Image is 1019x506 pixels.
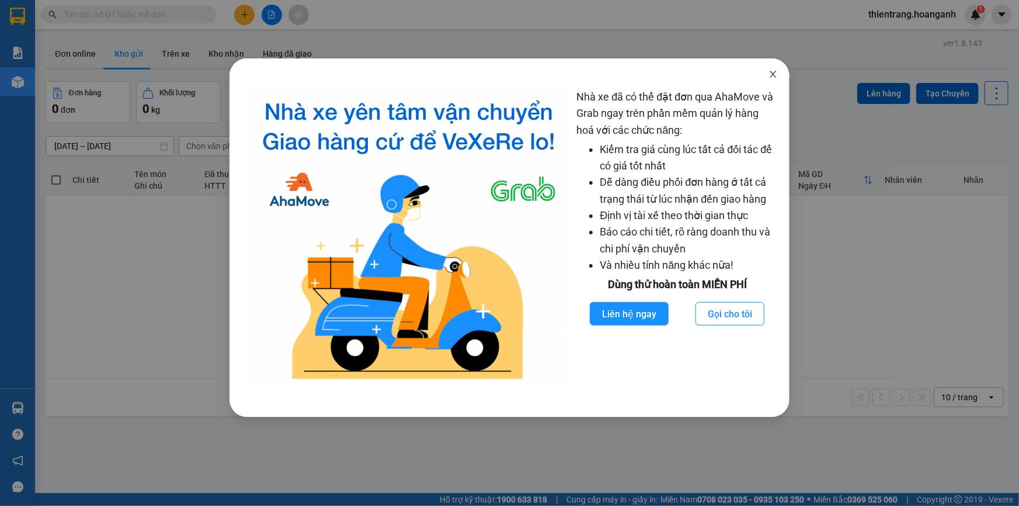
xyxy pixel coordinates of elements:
[757,58,790,91] button: Close
[600,141,778,175] li: Kiểm tra giá cùng lúc tất cả đối tác để có giá tốt nhất
[600,224,778,257] li: Báo cáo chi tiết, rõ ràng doanh thu và chi phí vận chuyển
[590,302,669,325] button: Liên hệ ngay
[695,302,764,325] button: Gọi cho tôi
[600,174,778,207] li: Dễ dàng điều phối đơn hàng ở tất cả trạng thái từ lúc nhận đến giao hàng
[600,207,778,224] li: Định vị tài xế theo thời gian thực
[602,307,656,321] span: Liên hệ ngay
[576,276,778,293] div: Dùng thử hoàn toàn MIỄN PHÍ
[708,307,752,321] span: Gọi cho tôi
[768,70,778,79] span: close
[576,89,778,388] div: Nhà xe đã có thể đặt đơn qua AhaMove và Grab ngay trên phần mềm quản lý hàng hoá với các chức năng:
[251,89,568,388] img: logo
[600,257,778,273] li: Và nhiều tính năng khác nữa!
